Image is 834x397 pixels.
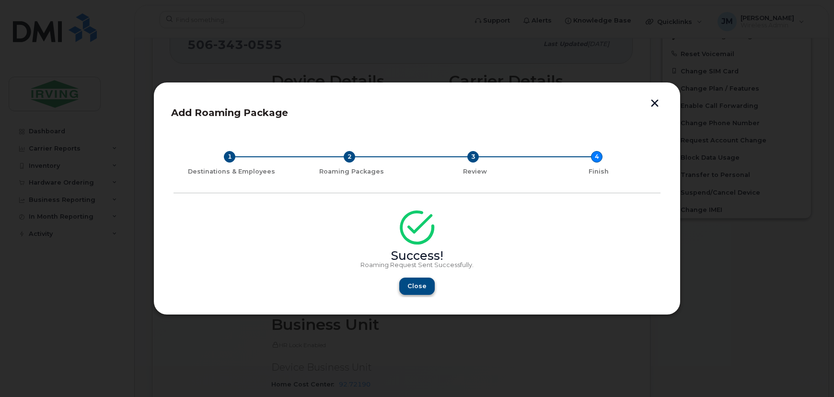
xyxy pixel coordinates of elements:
div: 2 [344,151,355,163]
div: Success! [174,252,660,260]
div: Destinations & Employees [177,168,286,175]
div: Review [417,168,533,175]
p: Roaming Request Sent Successfully. [174,261,660,269]
div: 1 [224,151,235,163]
div: 3 [467,151,479,163]
button: Close [399,278,435,295]
span: Add Roaming Package [171,107,288,118]
div: Roaming Packages [293,168,409,175]
span: Close [407,281,427,291]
